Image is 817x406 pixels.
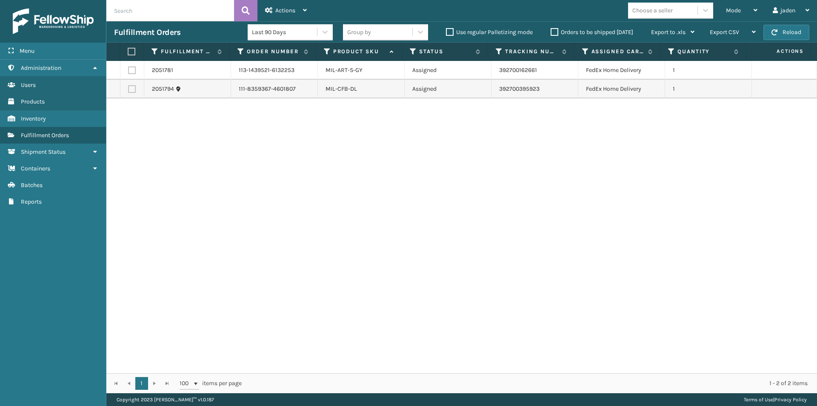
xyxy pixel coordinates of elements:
label: Assigned Carrier Service [591,48,644,55]
td: 111-8359367-4601807 [231,80,318,98]
a: 1 [135,377,148,390]
label: Order Number [247,48,299,55]
img: logo [13,9,94,34]
td: Assigned [405,80,491,98]
p: Copyright 2023 [PERSON_NAME]™ v 1.0.187 [117,393,214,406]
span: Inventory [21,115,46,122]
span: items per page [180,377,242,390]
label: Tracking Number [505,48,557,55]
span: Users [21,81,36,89]
div: 1 - 2 of 2 items [254,379,808,388]
span: Export to .xls [651,29,686,36]
span: Batches [21,181,43,189]
button: Reload [763,25,809,40]
span: Mode [726,7,741,14]
span: 100 [180,379,192,388]
label: Orders to be shipped [DATE] [551,29,633,36]
a: 392700395923 [499,85,540,92]
div: Last 90 Days [252,28,318,37]
span: Menu [20,47,34,55]
span: Actions [275,7,295,14]
a: 2051781 [152,66,173,75]
div: Group by [347,28,371,37]
h3: Fulfillment Orders [114,27,180,37]
label: Status [419,48,471,55]
span: Products [21,98,45,105]
div: | [744,393,807,406]
a: MIL-ART-S-GY [326,66,363,74]
td: 1 [665,61,752,80]
label: Use regular Palletizing mode [446,29,533,36]
a: Privacy Policy [774,397,807,403]
a: 392700162661 [499,66,537,74]
a: Terms of Use [744,397,773,403]
a: MIL-CFB-DL [326,85,357,92]
td: Assigned [405,61,491,80]
span: Actions [749,44,809,58]
label: Fulfillment Order Id [161,48,213,55]
td: 1 [665,80,752,98]
a: 2051794 [152,85,174,93]
span: Reports [21,198,42,205]
span: Export CSV [710,29,739,36]
td: FedEx Home Delivery [578,61,665,80]
div: Choose a seller [632,6,673,15]
span: Administration [21,64,61,72]
span: Containers [21,165,50,172]
td: 113-1439521-6132253 [231,61,318,80]
label: Quantity [677,48,730,55]
span: Fulfillment Orders [21,132,69,139]
label: Product SKU [333,48,386,55]
span: Shipment Status [21,148,66,155]
td: FedEx Home Delivery [578,80,665,98]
